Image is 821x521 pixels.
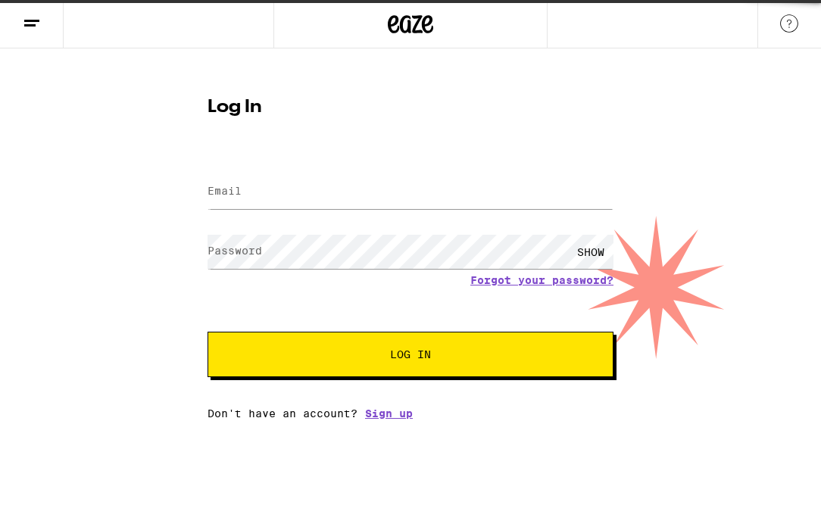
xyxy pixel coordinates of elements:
[208,245,262,257] label: Password
[208,185,242,197] label: Email
[208,407,613,420] div: Don't have an account?
[470,274,613,286] a: Forgot your password?
[9,11,109,23] span: Hi. Need any help?
[390,349,431,360] span: Log In
[568,235,613,269] div: SHOW
[208,98,613,117] h1: Log In
[208,175,613,209] input: Email
[365,407,413,420] a: Sign up
[208,332,613,377] button: Log In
